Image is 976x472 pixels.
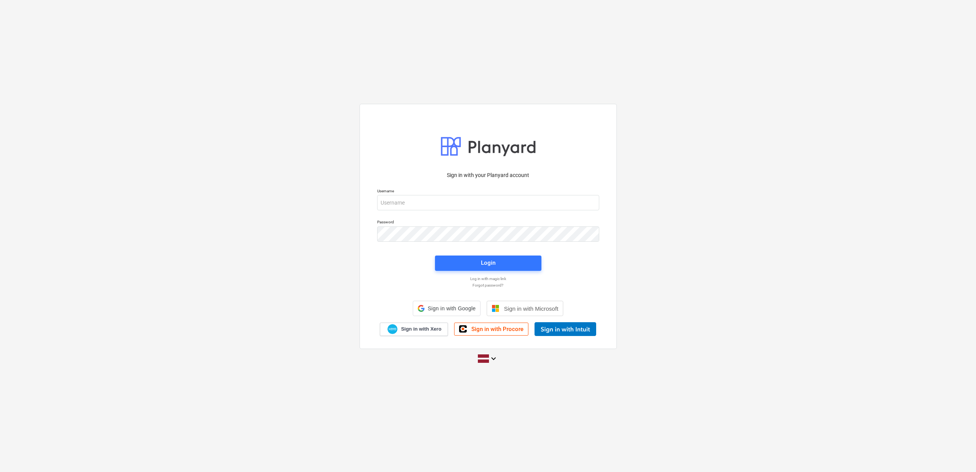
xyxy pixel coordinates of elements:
span: Sign in with Google [428,305,476,311]
p: Password [377,220,599,226]
input: Username [377,195,599,210]
img: Xero logo [387,324,397,334]
div: Sign in with Google [413,301,481,316]
span: Sign in with Procore [471,326,523,333]
span: Sign in with Microsoft [504,305,558,312]
a: Sign in with Xero [380,323,448,336]
p: Username [377,188,599,195]
p: Sign in with your Planyard account [377,171,599,179]
button: Login [435,256,541,271]
i: keyboard_arrow_down [489,354,498,363]
a: Sign in with Procore [454,323,528,336]
img: Microsoft logo [492,305,499,312]
a: Log in with magic link [373,276,603,281]
div: Login [481,258,495,268]
a: Forgot password? [373,283,603,288]
span: Sign in with Xero [401,326,441,333]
